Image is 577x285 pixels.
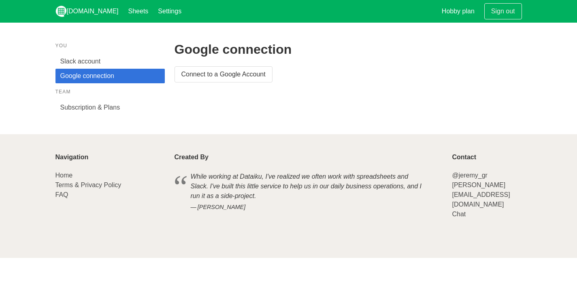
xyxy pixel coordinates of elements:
a: Terms & Privacy Policy [55,182,121,188]
a: Sign out [484,3,522,19]
img: logo_v2_white.png [55,6,67,17]
a: FAQ [55,191,68,198]
p: Navigation [55,154,165,161]
a: Google connection [55,69,165,83]
a: Subscription & Plans [55,100,165,115]
blockquote: While working at Dataiku, I've realized we often work with spreadsheets and Slack. I've built thi... [175,171,443,213]
a: Chat [452,211,466,217]
a: Slack account [55,54,165,69]
a: Connect to a Google Account [175,66,273,82]
cite: [PERSON_NAME] [191,203,426,212]
p: Team [55,88,165,95]
a: @jeremy_gr [452,172,487,179]
p: You [55,42,165,49]
a: Home [55,172,73,179]
p: Created By [175,154,443,161]
h2: Google connection [175,42,522,57]
a: [PERSON_NAME][EMAIL_ADDRESS][DOMAIN_NAME] [452,182,510,208]
p: Contact [452,154,522,161]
